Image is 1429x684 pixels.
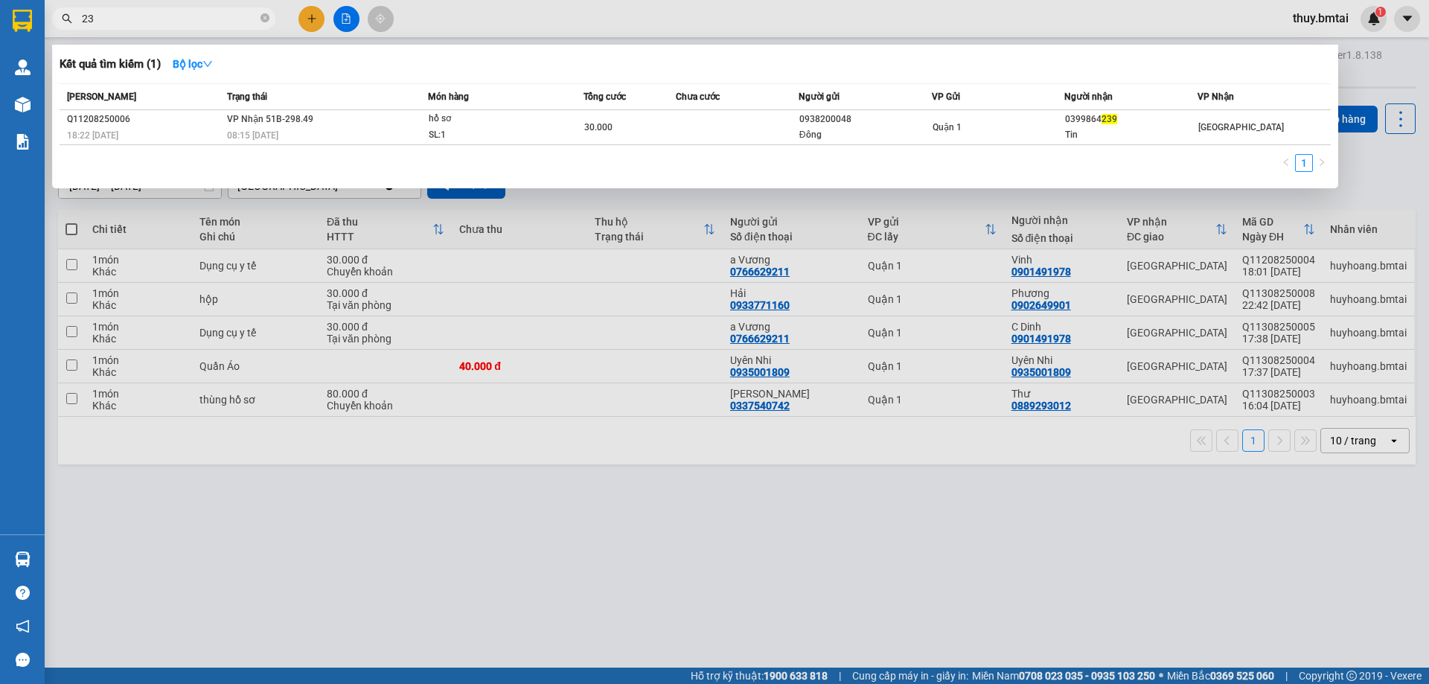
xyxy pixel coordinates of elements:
[429,111,540,127] div: hồ sơ
[173,58,213,70] strong: Bộ lọc
[1313,154,1331,172] li: Next Page
[584,92,626,102] span: Tổng cước
[67,92,136,102] span: [PERSON_NAME]
[161,52,225,76] button: Bộ lọcdown
[227,130,278,141] span: 08:15 [DATE]
[1065,127,1197,143] div: Tin
[13,10,32,32] img: logo-vxr
[584,122,613,132] span: 30.000
[1065,112,1197,127] div: 0399864
[202,59,213,69] span: down
[799,92,840,102] span: Người gửi
[15,97,31,112] img: warehouse-icon
[16,619,30,633] span: notification
[429,127,540,144] div: SL: 1
[227,92,267,102] span: Trạng thái
[1064,92,1113,102] span: Người nhận
[799,112,931,127] div: 0938200048
[67,112,223,127] div: Q11208250006
[82,10,258,27] input: Tìm tên, số ĐT hoặc mã đơn
[1313,154,1331,172] button: right
[15,552,31,567] img: warehouse-icon
[428,92,469,102] span: Món hàng
[1102,114,1117,124] span: 239
[15,60,31,75] img: warehouse-icon
[799,127,931,143] div: Đông
[1295,154,1313,172] li: 1
[62,13,72,24] span: search
[1277,154,1295,172] button: left
[227,114,313,124] span: VP Nhận 51B-298.49
[932,92,960,102] span: VP Gửi
[1198,92,1234,102] span: VP Nhận
[60,57,161,72] h3: Kết quả tìm kiếm ( 1 )
[676,92,720,102] span: Chưa cước
[16,653,30,667] span: message
[260,12,269,26] span: close-circle
[1296,155,1312,171] a: 1
[1282,158,1291,167] span: left
[1317,158,1326,167] span: right
[933,122,962,132] span: Quận 1
[1277,154,1295,172] li: Previous Page
[260,13,269,22] span: close-circle
[67,130,118,141] span: 18:22 [DATE]
[15,134,31,150] img: solution-icon
[1198,122,1284,132] span: [GEOGRAPHIC_DATA]
[16,586,30,600] span: question-circle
